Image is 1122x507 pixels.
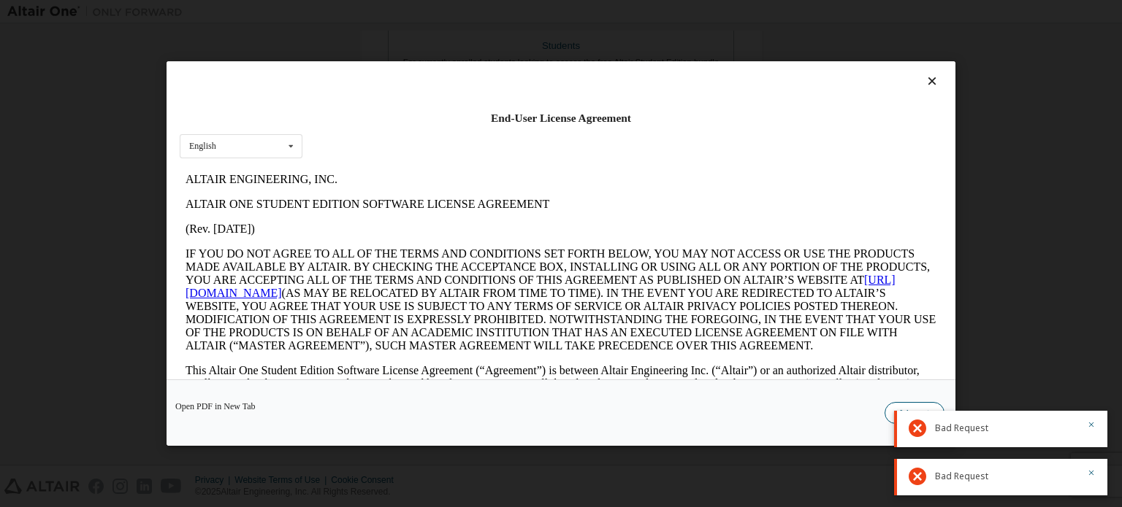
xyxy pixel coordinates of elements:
p: This Altair One Student Edition Software License Agreement (“Agreement”) is between Altair Engine... [6,197,757,249]
span: Bad Request [935,471,988,482]
button: I Accept [885,402,944,424]
div: English [189,142,216,150]
a: Open PDF in New Tab [175,402,256,411]
p: ALTAIR ENGINEERING, INC. [6,6,757,19]
p: IF YOU DO NOT AGREE TO ALL OF THE TERMS AND CONDITIONS SET FORTH BELOW, YOU MAY NOT ACCESS OR USE... [6,80,757,185]
p: (Rev. [DATE]) [6,55,757,69]
div: End-User License Agreement [180,111,942,125]
a: [URL][DOMAIN_NAME] [6,107,716,132]
p: ALTAIR ONE STUDENT EDITION SOFTWARE LICENSE AGREEMENT [6,31,757,44]
span: Bad Request [935,422,988,434]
